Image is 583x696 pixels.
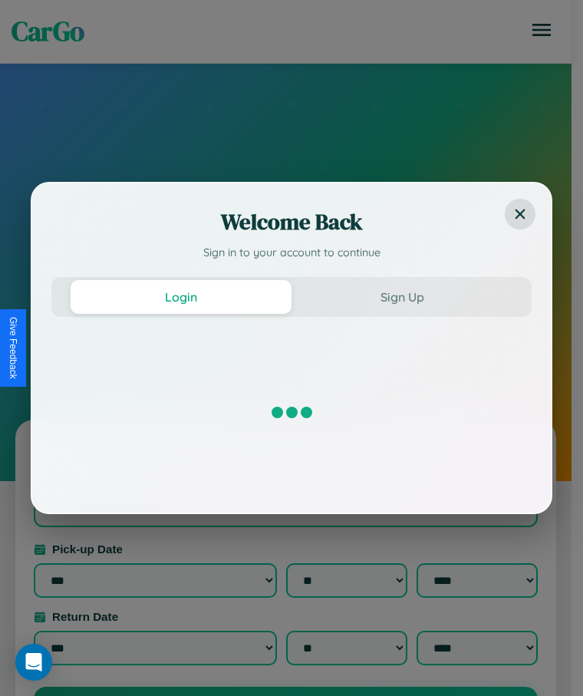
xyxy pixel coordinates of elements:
button: Sign Up [291,280,512,314]
div: Open Intercom Messenger [15,644,52,681]
h2: Welcome Back [51,206,532,237]
button: Login [71,280,291,314]
p: Sign in to your account to continue [51,245,532,262]
div: Give Feedback [8,317,18,379]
